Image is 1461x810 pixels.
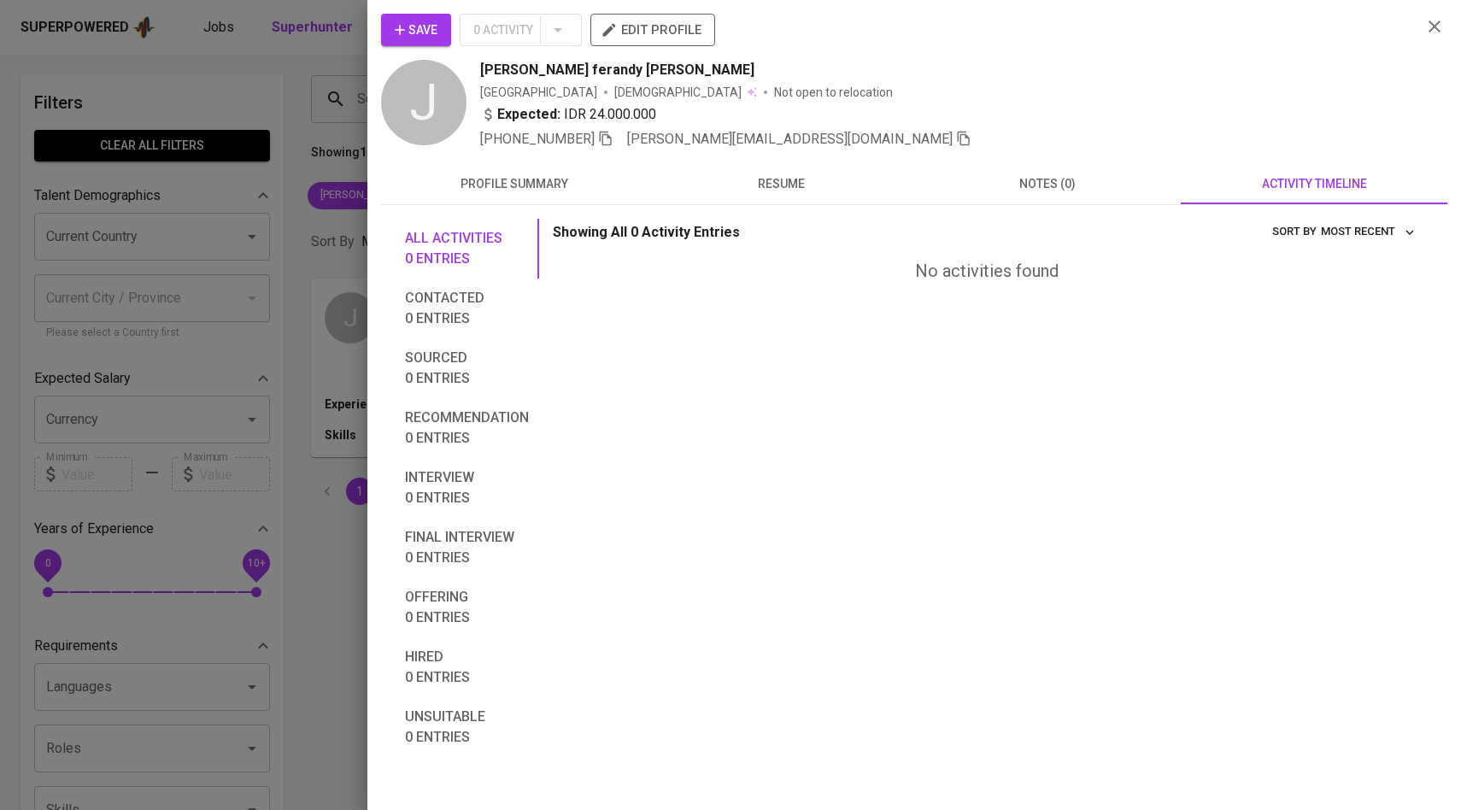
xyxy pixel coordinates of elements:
[405,467,529,508] span: Interview 0 entries
[1317,219,1420,245] button: sort by
[553,259,1420,284] div: No activities found
[590,14,715,46] button: edit profile
[405,587,529,628] span: Offering 0 entries
[381,14,451,46] button: Save
[480,60,754,80] span: [PERSON_NAME] ferandy [PERSON_NAME]
[658,173,904,195] span: resume
[1321,222,1416,242] span: Most Recent
[1191,173,1437,195] span: activity timeline
[553,222,740,243] p: Showing All 0 Activity Entries
[627,131,953,147] span: [PERSON_NAME][EMAIL_ADDRESS][DOMAIN_NAME]
[774,84,893,101] p: Not open to relocation
[1272,225,1317,238] span: sort by
[497,104,560,125] b: Expected:
[590,22,715,36] a: edit profile
[405,647,529,688] span: Hired 0 entries
[405,707,529,748] span: Unsuitable 0 entries
[381,60,466,145] div: J
[480,104,656,125] div: IDR 24.000.000
[405,228,529,269] span: All activities 0 entries
[480,131,595,147] span: [PHONE_NUMBER]
[924,173,1171,195] span: notes (0)
[395,20,437,41] span: Save
[604,19,701,41] span: edit profile
[405,348,529,389] span: Sourced 0 entries
[391,173,637,195] span: profile summary
[405,408,529,449] span: Recommendation 0 entries
[614,84,744,101] span: [DEMOGRAPHIC_DATA]
[480,84,597,101] div: [GEOGRAPHIC_DATA]
[405,527,529,568] span: Final interview 0 entries
[405,288,529,329] span: Contacted 0 entries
